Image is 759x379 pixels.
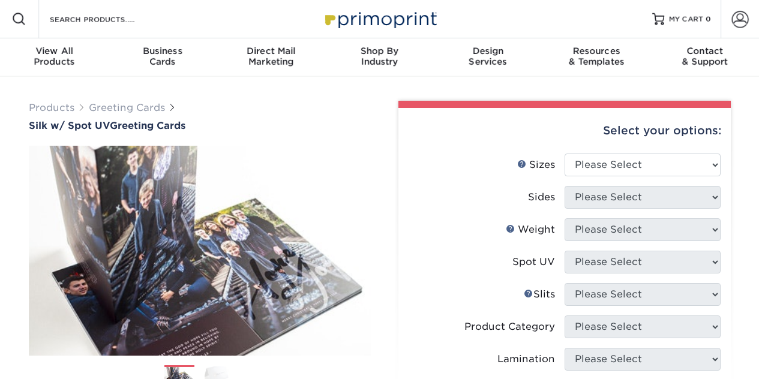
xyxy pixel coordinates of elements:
[542,46,651,56] span: Resources
[464,320,555,334] div: Product Category
[217,38,325,77] a: Direct MailMarketing
[29,102,74,113] a: Products
[29,133,371,369] img: Silk w/ Spot UV 01
[650,46,759,67] div: & Support
[512,255,555,269] div: Spot UV
[217,46,325,56] span: Direct Mail
[49,12,166,26] input: SEARCH PRODUCTS.....
[517,158,555,172] div: Sizes
[325,38,434,77] a: Shop ByIndustry
[109,38,217,77] a: BusinessCards
[89,102,165,113] a: Greeting Cards
[706,15,711,23] span: 0
[408,108,721,154] div: Select your options:
[217,46,325,67] div: Marketing
[542,38,651,77] a: Resources& Templates
[650,38,759,77] a: Contact& Support
[325,46,434,67] div: Industry
[434,38,542,77] a: DesignServices
[542,46,651,67] div: & Templates
[325,46,434,56] span: Shop By
[29,120,371,131] h1: Greeting Cards
[320,6,440,32] img: Primoprint
[669,14,703,25] span: MY CART
[29,120,110,131] span: Silk w/ Spot UV
[29,120,371,131] a: Silk w/ Spot UVGreeting Cards
[524,287,555,302] div: Slits
[434,46,542,56] span: Design
[506,222,555,237] div: Weight
[434,46,542,67] div: Services
[497,352,555,366] div: Lamination
[528,190,555,204] div: Sides
[109,46,217,56] span: Business
[650,46,759,56] span: Contact
[109,46,217,67] div: Cards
